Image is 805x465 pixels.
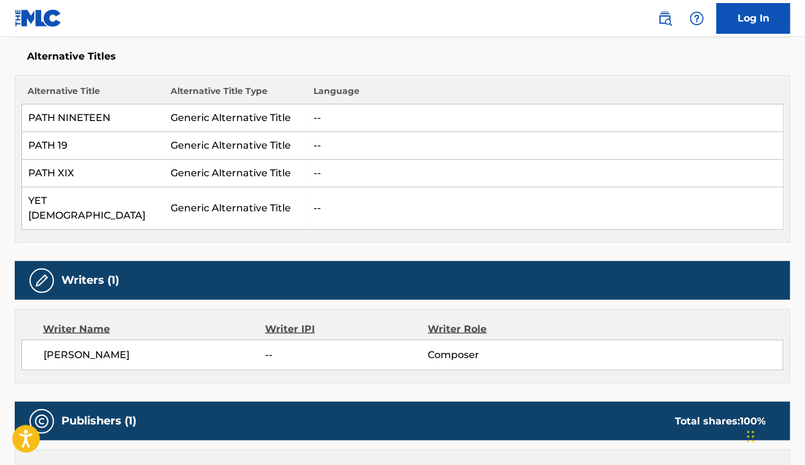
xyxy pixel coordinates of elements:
td: -- [307,104,784,132]
iframe: Chat Widget [744,406,805,465]
div: Total shares: [675,414,766,429]
td: -- [307,160,784,187]
a: Log In [717,3,790,34]
div: Writer Role [428,322,576,337]
a: Public Search [653,6,677,31]
img: search [658,11,672,26]
span: -- [266,348,428,362]
img: Publishers [34,414,49,429]
td: PATH 19 [22,132,165,160]
div: Drag [747,418,755,455]
h5: Publishers (1) [61,414,136,428]
div: Writer IPI [265,322,428,337]
td: Generic Alternative Title [164,104,307,132]
td: -- [307,132,784,160]
span: 100 % [740,415,766,427]
div: Writer Name [43,322,265,337]
th: Alternative Title Type [164,85,307,104]
span: [PERSON_NAME] [44,348,266,362]
td: -- [307,187,784,230]
td: PATH NINETEEN [22,104,165,132]
td: YET [DEMOGRAPHIC_DATA] [22,187,165,230]
td: Generic Alternative Title [164,187,307,230]
h5: Alternative Titles [27,50,778,63]
div: Help [685,6,709,31]
h5: Writers (1) [61,273,119,287]
img: MLC Logo [15,9,62,27]
img: Writers [34,273,49,288]
span: Composer [428,348,576,362]
td: PATH XIX [22,160,165,187]
th: Alternative Title [22,85,165,104]
td: Generic Alternative Title [164,132,307,160]
img: help [690,11,704,26]
td: Generic Alternative Title [164,160,307,187]
th: Language [307,85,784,104]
